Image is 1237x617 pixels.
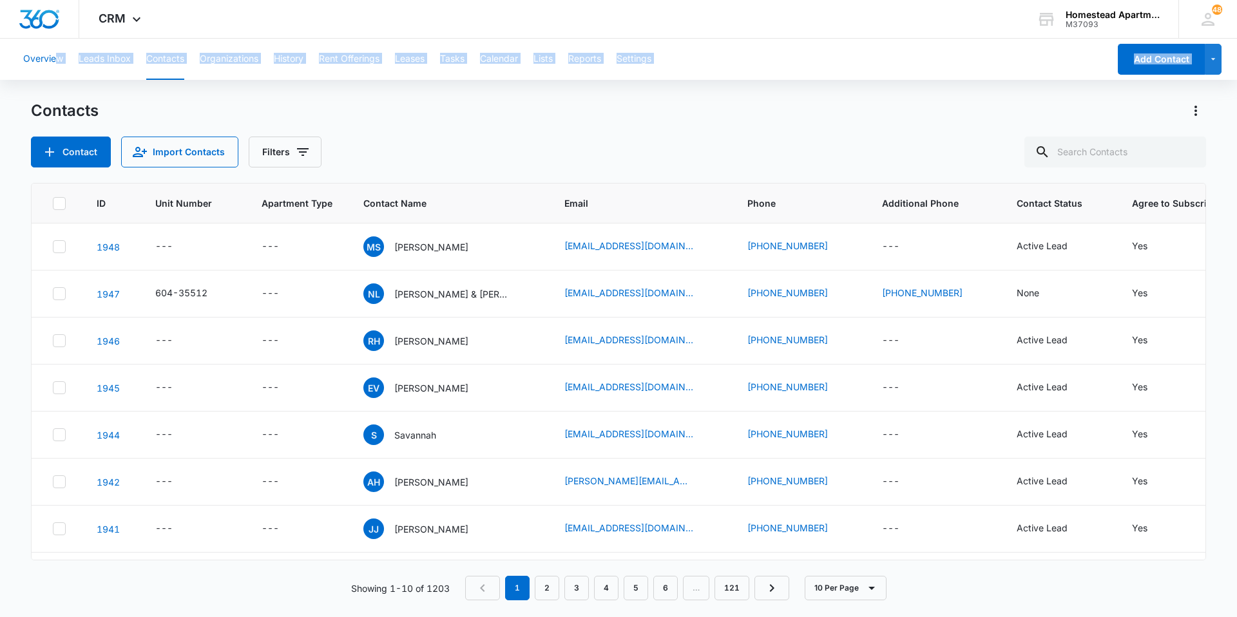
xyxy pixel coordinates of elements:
[1132,474,1171,489] div: Agree to Subscribe - Yes - Select to Edit Field
[747,521,851,536] div: Phone - (970) 590-8503 - Select to Edit Field
[1017,239,1068,252] div: Active Lead
[564,576,589,600] a: Page 3
[564,196,698,210] span: Email
[1024,137,1206,167] input: Search Contacts
[79,39,131,80] button: Leads Inbox
[262,286,302,301] div: Apartment Type - - Select to Edit Field
[262,521,302,536] div: Apartment Type - - Select to Edit Field
[262,427,302,442] div: Apartment Type - - Select to Edit Field
[1017,521,1091,536] div: Contact Status - Active Lead - Select to Edit Field
[31,101,99,120] h1: Contacts
[1017,380,1091,395] div: Contact Status - Active Lead - Select to Edit Field
[155,333,173,348] div: ---
[747,239,851,254] div: Phone - (970) 576-0910 - Select to Edit Field
[363,518,384,539] span: JJ
[754,576,789,600] a: Next Page
[882,427,923,442] div: Additional Phone - - Select to Edit Field
[121,137,238,167] button: Import Contacts
[1132,239,1147,252] div: Yes
[274,39,303,80] button: History
[262,333,302,348] div: Apartment Type - - Select to Edit Field
[882,521,923,536] div: Additional Phone - - Select to Edit Field
[1212,5,1222,15] div: notifications count
[882,239,923,254] div: Additional Phone - - Select to Edit Field
[363,424,459,445] div: Contact Name - Savannah - Select to Edit Field
[394,287,510,301] p: [PERSON_NAME] & [PERSON_NAME]
[564,474,693,488] a: [PERSON_NAME][EMAIL_ADDRESS][DOMAIN_NAME]
[747,286,851,301] div: Phone - (970) 203-4876 - Select to Edit Field
[319,39,379,80] button: Rent Offerings
[1017,333,1091,348] div: Contact Status - Active Lead - Select to Edit Field
[363,196,515,210] span: Contact Name
[262,521,279,536] div: ---
[624,576,648,600] a: Page 5
[394,381,468,395] p: [PERSON_NAME]
[1132,380,1147,394] div: Yes
[747,521,828,535] a: [PHONE_NUMBER]
[97,524,120,535] a: Navigate to contact details page for Julian Jimenez
[747,474,828,488] a: [PHONE_NUMBER]
[1132,427,1147,441] div: Yes
[155,521,173,536] div: ---
[262,196,332,210] span: Apartment Type
[564,521,693,535] a: [EMAIL_ADDRESS][DOMAIN_NAME]
[1132,286,1147,299] div: Yes
[262,380,302,395] div: Apartment Type - - Select to Edit Field
[1066,20,1160,29] div: account id
[564,286,716,301] div: Email - longmaddies@gmail.com - Select to Edit Field
[564,286,693,299] a: [EMAIL_ADDRESS][DOMAIN_NAME]
[1132,521,1147,535] div: Yes
[363,330,384,351] span: RH
[1066,10,1160,20] div: account name
[351,582,450,595] p: Showing 1-10 of 1203
[1132,333,1147,346] div: Yes
[97,196,106,210] span: ID
[363,377,492,398] div: Contact Name - Eduardo Villegas - Select to Edit Field
[155,286,231,301] div: Unit Number - 604-35512 - Select to Edit Field
[99,12,126,25] span: CRM
[1017,333,1068,346] div: Active Lead
[1017,196,1082,210] span: Contact Status
[146,39,184,80] button: Contacts
[882,286,986,301] div: Additional Phone - (303) 709-3280 - Select to Edit Field
[262,380,279,395] div: ---
[1132,427,1171,442] div: Agree to Subscribe - Yes - Select to Edit Field
[155,380,173,395] div: ---
[882,474,923,489] div: Additional Phone - - Select to Edit Field
[1132,333,1171,348] div: Agree to Subscribe - Yes - Select to Edit Field
[394,428,436,442] p: Savannah
[882,333,899,348] div: ---
[480,39,518,80] button: Calendar
[1017,427,1091,442] div: Contact Status - Active Lead - Select to Edit Field
[747,427,828,441] a: [PHONE_NUMBER]
[747,286,828,299] a: [PHONE_NUMBER]
[564,239,716,254] div: Email - mrife26@gmail.com - Select to Edit Field
[1118,44,1205,75] button: Add Contact
[1212,5,1222,15] span: 48
[882,380,923,395] div: Additional Phone - - Select to Edit Field
[394,475,468,489] p: [PERSON_NAME]
[97,383,120,394] a: Navigate to contact details page for Eduardo Villegas
[1132,380,1171,395] div: Agree to Subscribe - Yes - Select to Edit Field
[594,576,618,600] a: Page 4
[564,239,693,252] a: [EMAIL_ADDRESS][DOMAIN_NAME]
[1017,380,1068,394] div: Active Lead
[262,474,279,489] div: ---
[1185,100,1206,121] button: Actions
[363,471,492,492] div: Contact Name - Alexsandra Herrera - Select to Edit Field
[1017,427,1068,441] div: Active Lead
[363,236,492,257] div: Contact Name - Mariah Sloan - Select to Edit Field
[363,236,384,257] span: MS
[200,39,258,80] button: Organizations
[1017,286,1039,299] div: None
[97,477,120,488] a: Navigate to contact details page for Alexsandra Herrera
[155,427,196,442] div: Unit Number - - Select to Edit Field
[97,336,120,346] a: Navigate to contact details page for Rachel Hays
[31,137,111,167] button: Add Contact
[747,239,828,252] a: [PHONE_NUMBER]
[1017,286,1062,301] div: Contact Status - None - Select to Edit Field
[363,377,384,398] span: EV
[882,427,899,442] div: ---
[465,576,789,600] nav: Pagination
[564,521,716,536] div: Email - Julian06151996@yahoo.com - Select to Edit Field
